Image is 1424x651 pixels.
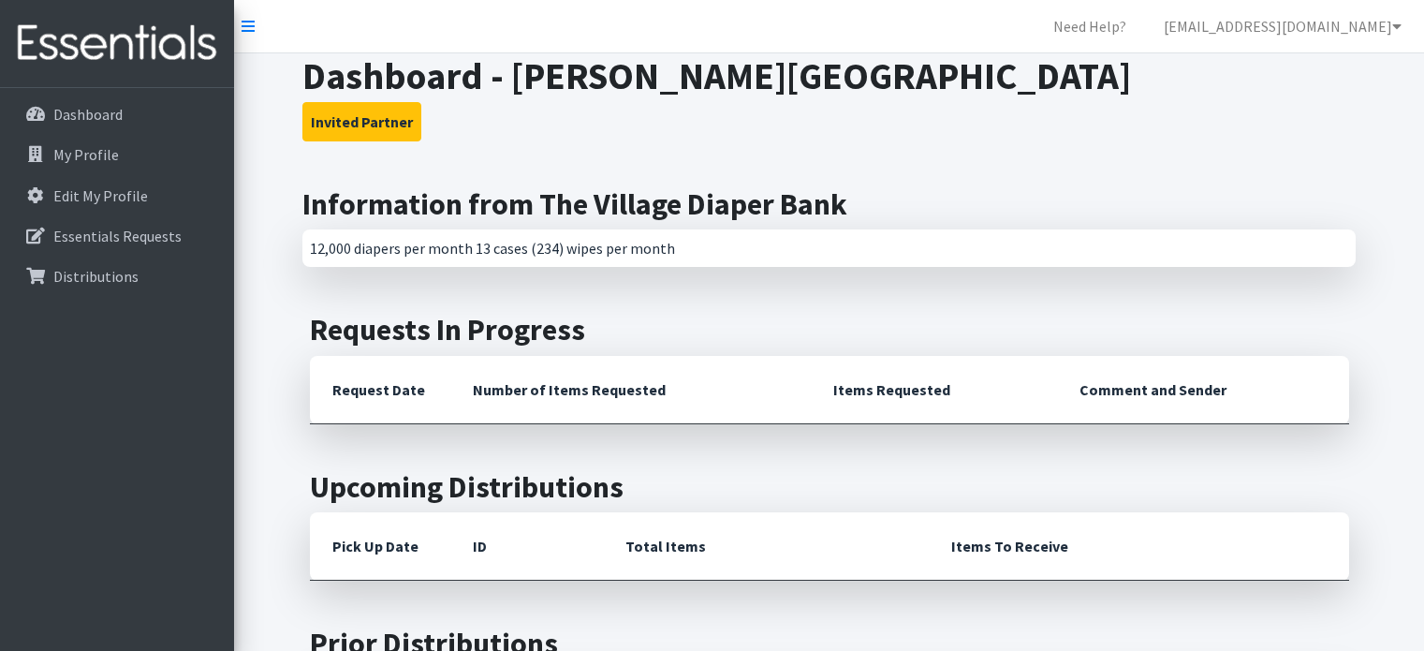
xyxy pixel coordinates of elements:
[450,512,603,581] th: ID
[7,136,227,173] a: My Profile
[53,186,148,205] p: Edit My Profile
[302,186,1356,222] h2: Information from The Village Diaper Bank
[7,96,227,133] a: Dashboard
[450,356,812,424] th: Number of Items Requested
[53,267,139,286] p: Distributions
[53,105,123,124] p: Dashboard
[603,512,929,581] th: Total Items
[53,145,119,164] p: My Profile
[310,469,1349,505] h2: Upcoming Distributions
[811,356,1057,424] th: Items Requested
[302,102,421,141] button: Invited Partner
[7,258,227,295] a: Distributions
[310,512,450,581] th: Pick Up Date
[302,53,1356,98] h1: Dashboard - [PERSON_NAME][GEOGRAPHIC_DATA]
[302,229,1356,267] div: 12,000 diapers per month 13 cases (234) wipes per month
[929,512,1349,581] th: Items To Receive
[7,177,227,215] a: Edit My Profile
[310,356,450,424] th: Request Date
[7,12,227,75] img: HumanEssentials
[7,217,227,255] a: Essentials Requests
[310,312,1349,348] h2: Requests In Progress
[53,227,182,245] p: Essentials Requests
[1038,7,1141,45] a: Need Help?
[1057,356,1348,424] th: Comment and Sender
[1149,7,1417,45] a: [EMAIL_ADDRESS][DOMAIN_NAME]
